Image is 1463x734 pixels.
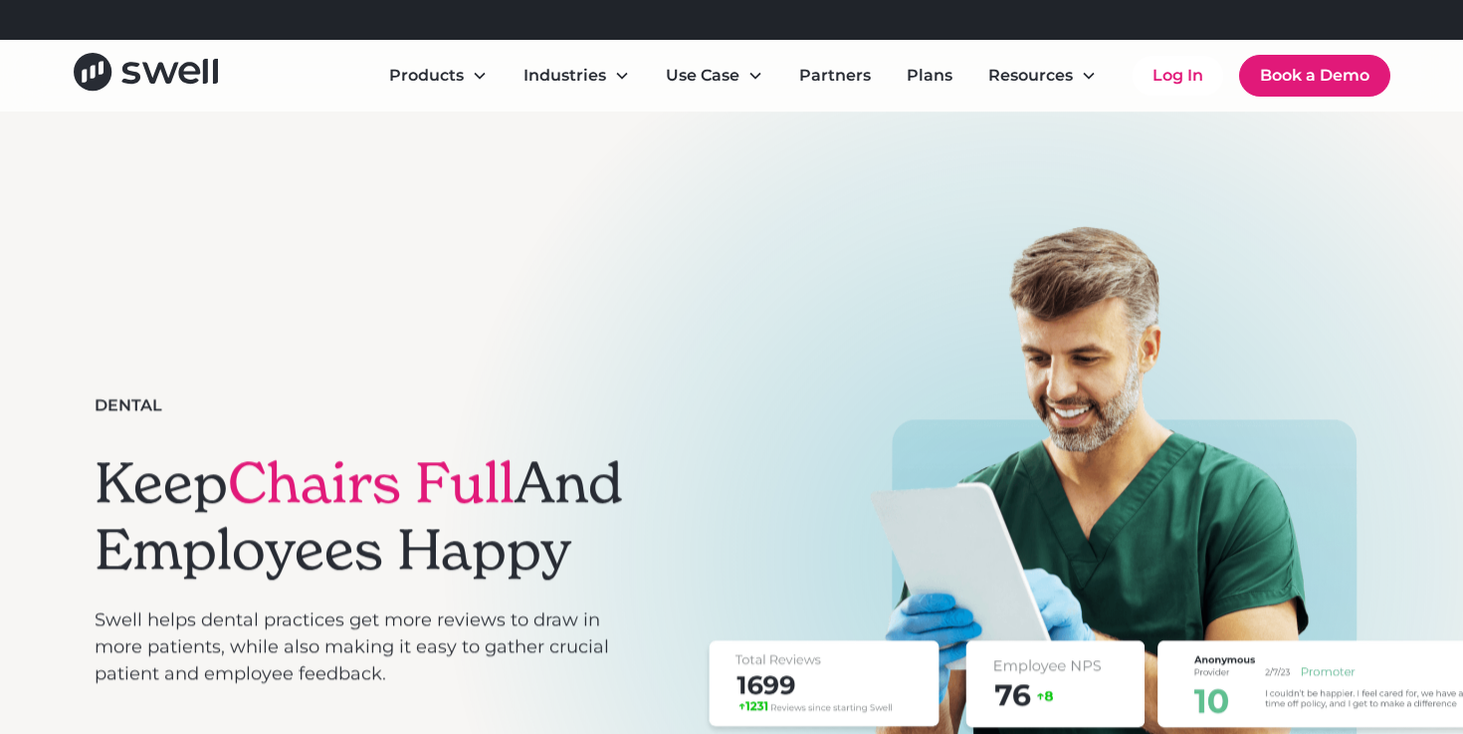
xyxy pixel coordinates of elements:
div: Use Case [650,56,779,96]
a: home [74,53,218,98]
h1: Keep And Employees Happy [95,449,630,583]
div: Industries [508,56,646,96]
div: Dental [95,393,162,417]
p: Swell helps dental practices get more reviews to draw in more patients, while also making it easy... [95,608,630,688]
a: Plans [891,56,968,96]
a: Book a Demo [1239,55,1390,97]
div: Products [389,64,464,88]
a: Partners [783,56,887,96]
div: Industries [523,64,606,88]
div: Resources [972,56,1113,96]
span: Chairs Full [228,447,515,518]
div: Resources [988,64,1073,88]
div: Products [373,56,504,96]
a: Log In [1133,56,1223,96]
div: Use Case [666,64,739,88]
